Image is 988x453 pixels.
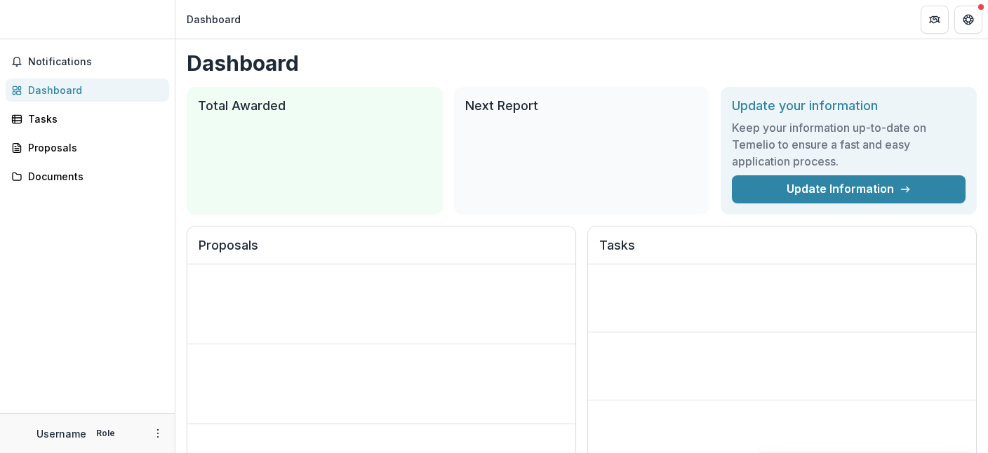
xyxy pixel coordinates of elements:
[599,238,965,264] h2: Tasks
[28,140,158,155] div: Proposals
[181,9,246,29] nav: breadcrumb
[187,12,241,27] div: Dashboard
[92,427,119,440] p: Role
[6,79,169,102] a: Dashboard
[199,238,564,264] h2: Proposals
[6,136,169,159] a: Proposals
[465,98,699,114] h2: Next Report
[6,107,169,130] a: Tasks
[28,111,158,126] div: Tasks
[732,98,966,114] h2: Update your information
[187,50,977,76] h1: Dashboard
[28,83,158,97] div: Dashboard
[732,119,966,170] h3: Keep your information up-to-date on Temelio to ensure a fast and easy application process.
[954,6,982,34] button: Get Help
[28,56,163,68] span: Notifications
[28,169,158,184] div: Documents
[921,6,949,34] button: Partners
[6,50,169,73] button: Notifications
[36,426,86,441] p: Username
[6,165,169,188] a: Documents
[732,175,966,203] a: Update Information
[149,425,166,442] button: More
[198,98,432,114] h2: Total Awarded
